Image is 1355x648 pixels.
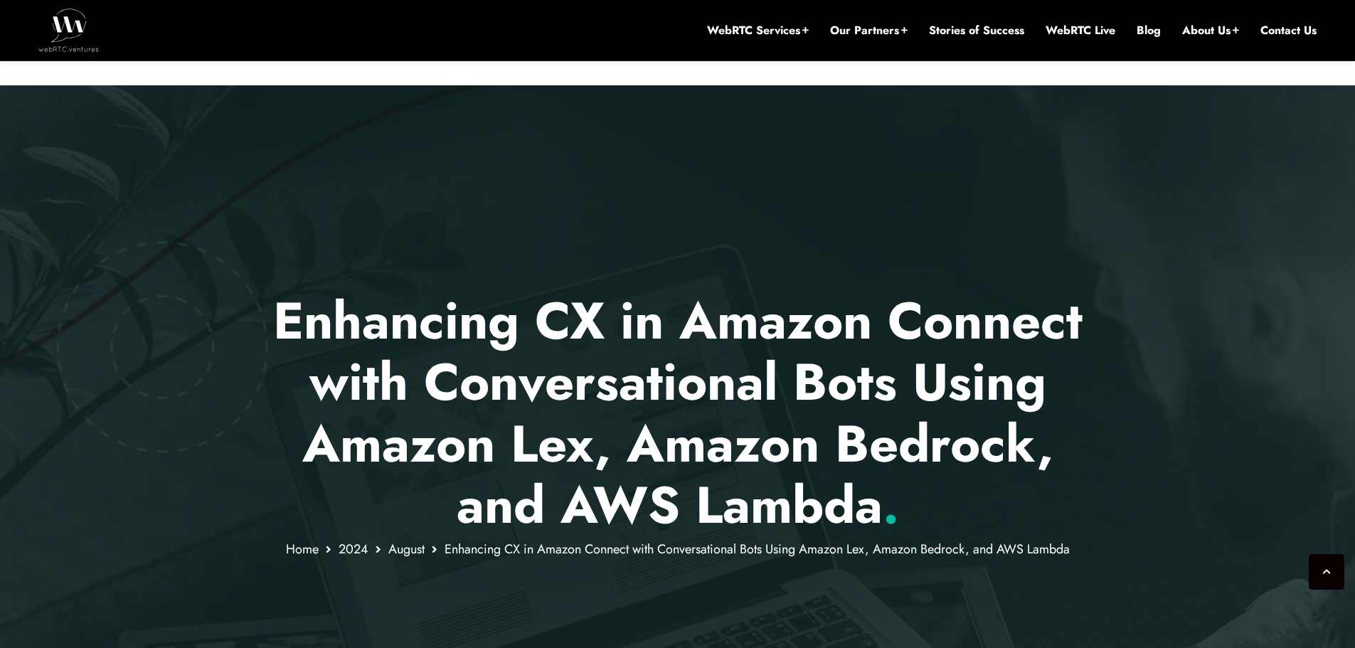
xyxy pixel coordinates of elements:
[1046,23,1115,38] a: WebRTC Live
[38,9,99,51] img: WebRTC.ventures
[883,468,899,542] span: .
[707,23,809,38] a: WebRTC Services
[286,540,319,558] a: Home
[388,540,425,558] a: August
[339,540,368,558] a: 2024
[929,23,1024,38] a: Stories of Success
[830,23,908,38] a: Our Partners
[261,290,1094,536] p: Enhancing CX in Amazon Connect with Conversational Bots Using Amazon Lex, Amazon Bedrock, and AWS...
[1260,23,1317,38] a: Contact Us
[445,540,1070,558] span: Enhancing CX in Amazon Connect with Conversational Bots Using Amazon Lex, Amazon Bedrock, and AWS...
[1182,23,1239,38] a: About Us
[1137,23,1161,38] a: Blog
